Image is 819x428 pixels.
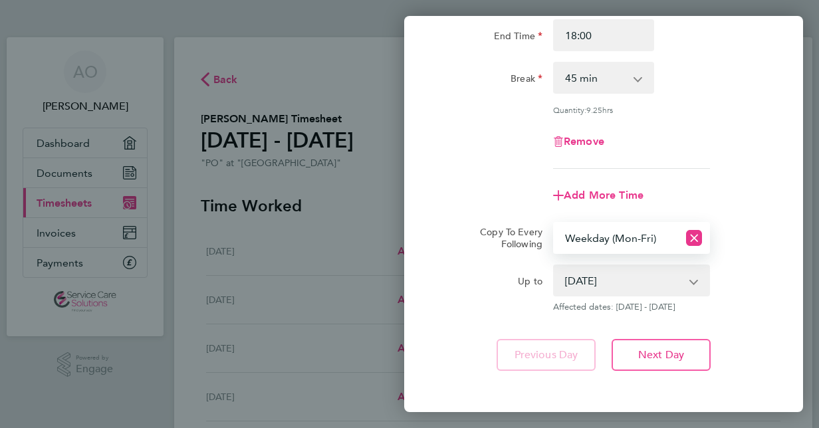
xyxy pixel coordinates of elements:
[518,275,542,291] label: Up to
[564,189,643,201] span: Add More Time
[469,226,542,250] label: Copy To Every Following
[564,135,604,148] span: Remove
[586,104,602,115] span: 9.25
[553,19,654,51] input: E.g. 18:00
[638,348,684,362] span: Next Day
[553,302,710,312] span: Affected dates: [DATE] - [DATE]
[553,104,710,115] div: Quantity: hrs
[612,339,711,371] button: Next Day
[494,30,542,46] label: End Time
[553,136,604,147] button: Remove
[511,72,542,88] label: Break
[553,190,643,201] button: Add More Time
[686,223,702,253] button: Reset selection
